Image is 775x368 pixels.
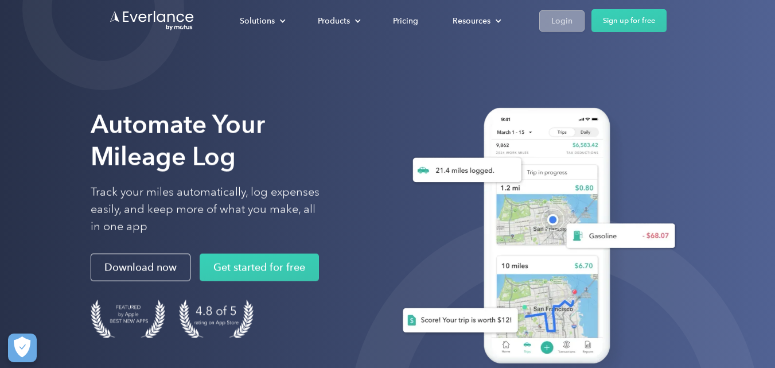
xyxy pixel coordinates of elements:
img: Badge for Featured by Apple Best New Apps [91,300,165,338]
a: Login [539,10,585,32]
a: Download now [91,254,190,281]
a: Go to homepage [109,10,195,32]
p: Track your miles automatically, log expenses easily, and keep more of what you make, all in one app [91,184,320,235]
a: Pricing [381,11,430,31]
div: Login [551,14,573,28]
a: Get started for free [200,254,319,281]
div: Products [318,14,350,28]
div: Products [306,11,370,31]
img: 4.9 out of 5 stars on the app store [179,300,254,338]
div: Resources [453,14,490,28]
div: Solutions [228,11,295,31]
div: Resources [441,11,511,31]
div: Solutions [240,14,275,28]
button: Cookies Settings [8,334,37,362]
div: Pricing [393,14,418,28]
a: Sign up for free [591,9,667,32]
strong: Automate Your Mileage Log [91,109,265,172]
